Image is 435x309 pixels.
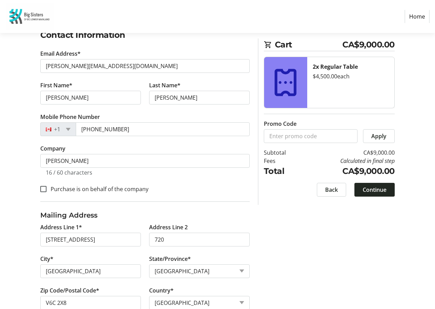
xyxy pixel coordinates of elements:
[325,186,338,194] span: Back
[363,186,386,194] span: Continue
[317,183,346,197] button: Back
[40,210,250,220] h3: Mailing Address
[40,144,65,153] label: Company
[405,10,429,23] a: Home
[264,129,358,143] input: Enter promo code
[264,157,302,165] td: Fees
[371,132,386,140] span: Apply
[40,264,141,278] input: City
[275,38,343,51] span: Cart
[363,129,395,143] button: Apply
[264,120,297,128] label: Promo Code
[301,165,394,177] td: CA$9,000.00
[313,63,358,70] strong: 2x Regular Table
[149,81,180,89] label: Last Name*
[40,29,250,41] h2: Contact Information
[40,113,100,121] label: Mobile Phone Number
[264,165,302,177] td: Total
[40,223,82,231] label: Address Line 1*
[301,148,394,157] td: CA$9,000.00
[46,185,148,193] label: Purchase is on behalf of the company
[264,148,302,157] td: Subtotal
[40,255,53,263] label: City*
[149,286,174,295] label: Country*
[313,72,389,80] div: $4,500.00 each
[301,157,394,165] td: Calculated in final step
[149,223,188,231] label: Address Line 2
[6,3,54,30] img: Big Sisters of BC Lower Mainland's Logo
[46,169,92,176] tr-character-limit: 16 / 60 characters
[354,183,395,197] button: Continue
[342,38,395,51] span: CA$9,000.00
[149,255,191,263] label: State/Province*
[40,286,99,295] label: Zip Code/Postal Code*
[76,122,250,136] input: (506) 234-5678
[40,49,81,58] label: Email Address*
[40,81,72,89] label: First Name*
[40,233,141,246] input: Address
